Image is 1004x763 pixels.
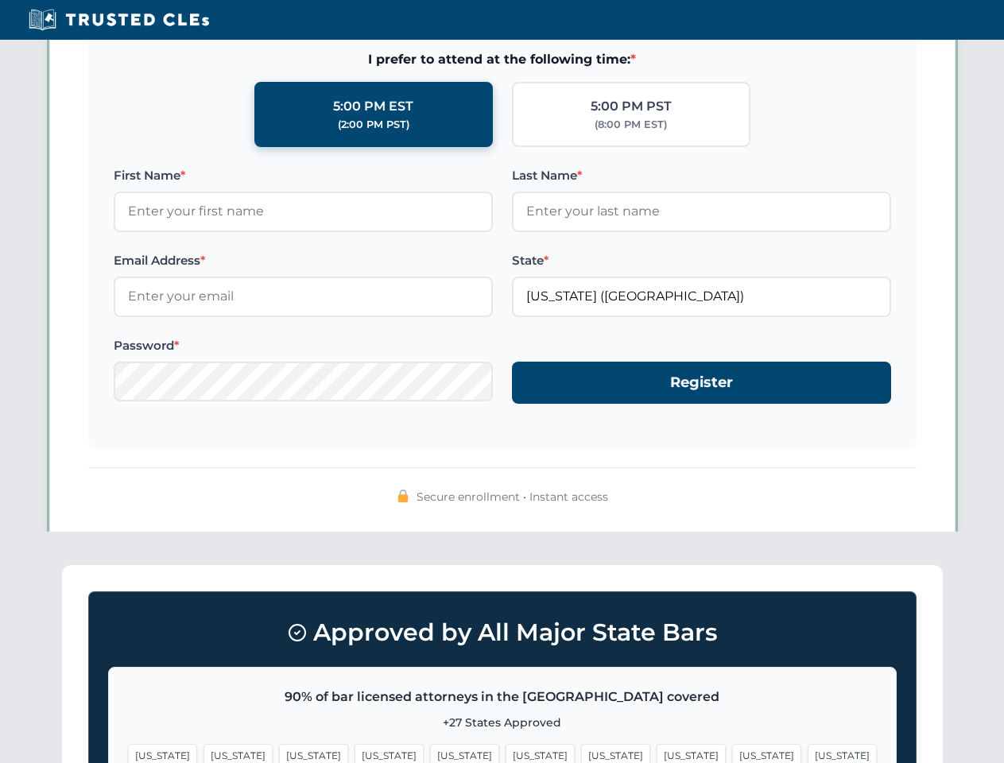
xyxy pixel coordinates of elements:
[24,8,214,32] img: Trusted CLEs
[591,96,672,117] div: 5:00 PM PST
[114,192,493,231] input: Enter your first name
[128,714,877,731] p: +27 States Approved
[114,166,493,185] label: First Name
[512,166,891,185] label: Last Name
[397,490,409,502] img: 🔒
[338,117,409,133] div: (2:00 PM PST)
[512,251,891,270] label: State
[417,488,608,505] span: Secure enrollment • Instant access
[114,277,493,316] input: Enter your email
[108,611,897,654] h3: Approved by All Major State Bars
[595,117,667,133] div: (8:00 PM EST)
[114,49,891,70] span: I prefer to attend at the following time:
[333,96,413,117] div: 5:00 PM EST
[128,687,877,707] p: 90% of bar licensed attorneys in the [GEOGRAPHIC_DATA] covered
[512,192,891,231] input: Enter your last name
[512,362,891,404] button: Register
[114,251,493,270] label: Email Address
[512,277,891,316] input: Florida (FL)
[114,336,493,355] label: Password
